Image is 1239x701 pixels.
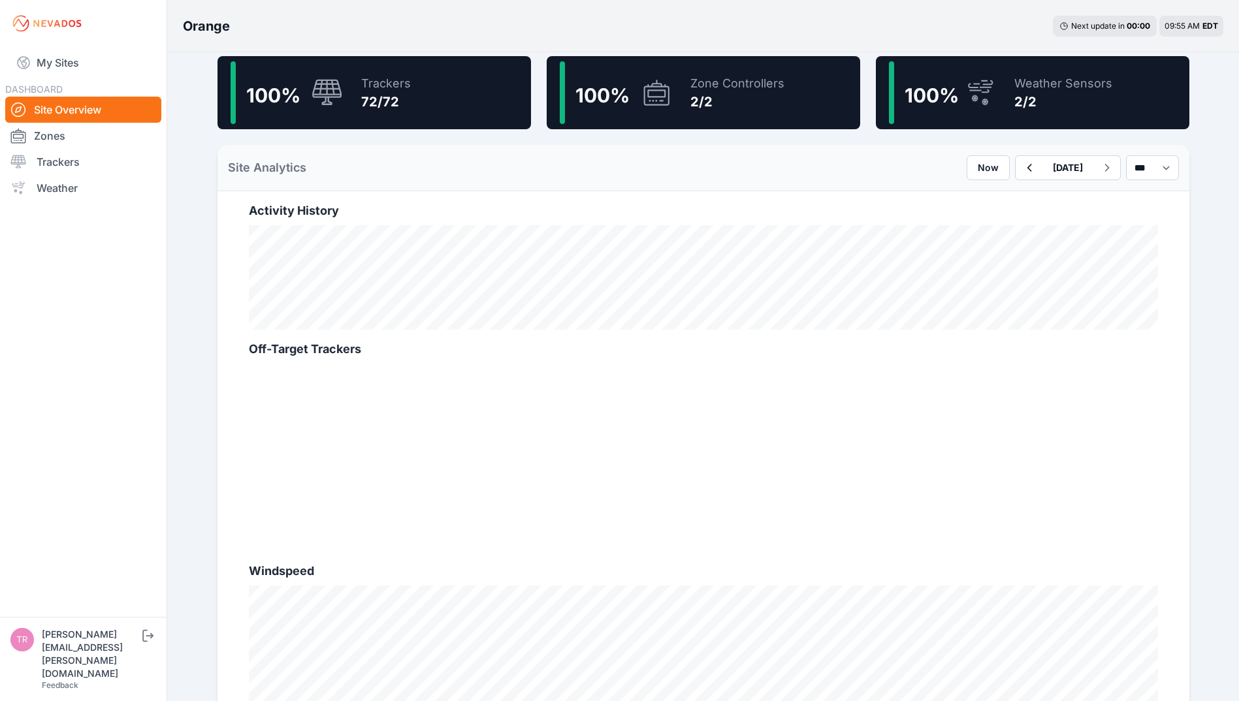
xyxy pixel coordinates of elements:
div: 2/2 [690,93,784,111]
a: Zones [5,123,161,149]
img: Nevados [10,13,84,34]
div: 2/2 [1014,93,1112,111]
div: 00 : 00 [1127,21,1150,31]
a: 100%Weather Sensors2/2 [876,56,1189,129]
div: Trackers [361,74,411,93]
a: 100%Zone Controllers2/2 [547,56,860,129]
span: EDT [1202,21,1218,31]
button: [DATE] [1042,156,1093,179]
h2: Windspeed [249,562,1158,580]
a: My Sites [5,47,161,78]
button: Now [967,155,1010,180]
div: Zone Controllers [690,74,784,93]
a: Site Overview [5,97,161,123]
h2: Off-Target Trackers [249,340,1158,358]
img: tricia.stevens@greenskies.com [10,628,34,651]
span: Next update in [1071,21,1125,31]
span: DASHBOARD [5,84,63,95]
span: 100 % [575,84,630,107]
a: Trackers [5,149,161,175]
h3: Orange [183,17,230,35]
span: 09:55 AM [1165,21,1200,31]
div: [PERSON_NAME][EMAIL_ADDRESS][PERSON_NAME][DOMAIN_NAME] [42,628,140,680]
div: 72/72 [361,93,411,111]
a: Feedback [42,680,78,690]
a: 100%Trackers72/72 [217,56,531,129]
div: Weather Sensors [1014,74,1112,93]
h2: Site Analytics [228,159,306,177]
span: 100 % [905,84,959,107]
nav: Breadcrumb [183,9,230,43]
a: Weather [5,175,161,201]
span: 100 % [246,84,300,107]
h2: Activity History [249,202,1158,220]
